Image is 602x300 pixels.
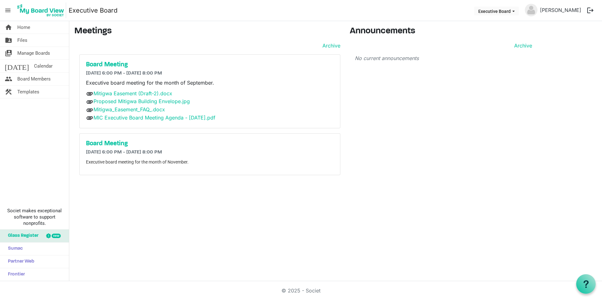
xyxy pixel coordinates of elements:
[86,106,94,114] span: attachment
[5,60,29,72] span: [DATE]
[86,61,334,69] a: Board Meeting
[537,4,584,16] a: [PERSON_NAME]
[15,3,69,18] a: My Board View Logo
[86,140,334,147] a: Board Meeting
[474,7,519,15] button: Executive Board dropdownbutton
[5,268,25,281] span: Frontier
[17,73,51,85] span: Board Members
[86,149,334,155] h6: [DATE] 6:00 PM - [DATE] 8:00 PM
[52,234,61,238] div: new
[17,86,39,98] span: Templates
[350,26,537,37] h3: Announcements
[2,4,14,16] span: menu
[86,98,94,106] span: attachment
[5,47,12,59] span: switch_account
[74,26,340,37] h3: Meetings
[86,79,334,86] p: Executive board meeting for the month of September.
[525,4,537,16] img: no-profile-picture.svg
[94,98,190,104] a: Proposed Mitigwa Building Envelope.jpg
[5,73,12,85] span: people
[281,287,321,294] a: © 2025 - Societ
[17,21,30,34] span: Home
[15,3,66,18] img: My Board View Logo
[512,42,532,49] a: Archive
[5,230,38,242] span: Glass Register
[34,60,53,72] span: Calendar
[5,255,34,268] span: Partner Web
[86,90,94,97] span: attachment
[5,34,12,47] span: folder_shared
[86,159,189,164] span: Executive board meeting for the month of November.
[320,42,340,49] a: Archive
[5,242,23,255] span: Sumac
[94,106,165,113] a: Mitigwa_Easement_FAQ_.docx
[86,114,94,122] span: attachment
[5,21,12,34] span: home
[69,4,117,17] a: Executive Board
[86,70,334,76] h6: [DATE] 6:00 PM - [DATE] 8:00 PM
[94,90,172,97] a: Mitigwa Easement (Draft-2).docx
[17,47,50,59] span: Manage Boards
[5,86,12,98] span: construction
[17,34,27,47] span: Files
[3,208,66,226] span: Societ makes exceptional software to support nonprofits.
[94,114,215,121] a: MIC Executive Board Meeting Agenda - [DATE].pdf
[584,4,597,17] button: logout
[355,54,532,62] p: No current announcements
